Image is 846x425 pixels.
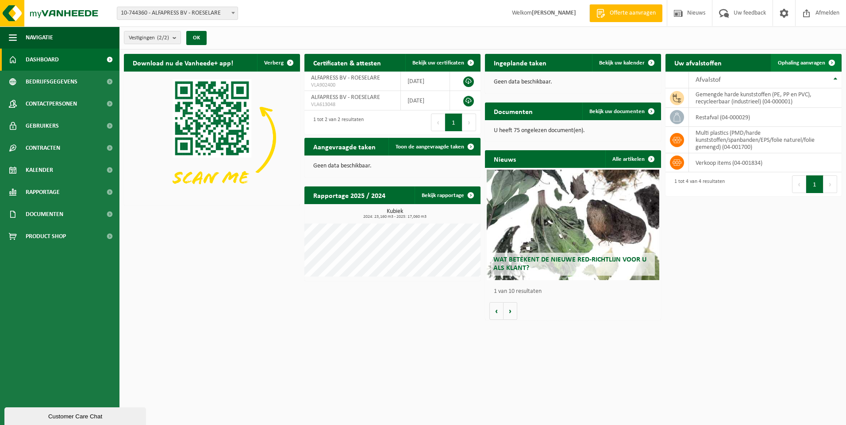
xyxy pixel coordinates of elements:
a: Offerte aanvragen [589,4,662,22]
span: 10-744360 - ALFAPRESS BV - ROESELARE [117,7,238,20]
a: Toon de aangevraagde taken [388,138,480,156]
h2: Uw afvalstoffen [665,54,731,71]
div: 1 tot 2 van 2 resultaten [309,113,364,132]
p: 1 van 10 resultaten [494,288,657,295]
button: Vestigingen(2/2) [124,31,181,44]
span: Navigatie [26,27,53,49]
span: Verberg [264,60,284,66]
h2: Aangevraagde taken [304,138,385,155]
button: Next [823,175,837,193]
a: Ophaling aanvragen [771,54,841,72]
span: Kalender [26,159,53,181]
button: Verberg [257,54,299,72]
button: 1 [806,175,823,193]
span: Contactpersonen [26,93,77,115]
a: Alle artikelen [605,150,660,168]
span: ALFAPRESS BV - ROESELARE [311,94,380,101]
span: Wat betekent de nieuwe RED-richtlijn voor u als klant? [493,256,646,272]
strong: [PERSON_NAME] [532,10,576,16]
button: Previous [431,114,445,131]
span: Bedrijfsgegevens [26,71,77,93]
span: Toon de aangevraagde taken [396,144,464,150]
h2: Download nu de Vanheede+ app! [124,54,242,71]
span: Contracten [26,137,60,159]
button: 1 [445,114,462,131]
span: Dashboard [26,49,59,71]
iframe: chat widget [4,406,148,425]
td: restafval (04-000029) [689,108,842,127]
span: 10-744360 - ALFAPRESS BV - ROESELARE [117,7,238,19]
button: Volgende [504,302,517,320]
span: Gebruikers [26,115,59,137]
button: Vorige [489,302,504,320]
p: U heeft 75 ongelezen document(en). [494,128,652,134]
span: 2024: 23,160 m3 - 2025: 17,060 m3 [309,215,481,219]
span: Afvalstof [696,76,721,83]
span: ALFAPRESS BV - ROESELARE [311,75,380,81]
count: (2/2) [157,35,169,41]
h2: Ingeplande taken [485,54,555,71]
span: VLA613048 [311,101,394,108]
h3: Kubiek [309,209,481,219]
a: Bekijk rapportage [415,186,480,204]
button: Next [462,114,476,131]
span: Documenten [26,203,63,225]
td: verkoop items (04-001834) [689,153,842,172]
span: VLA902400 [311,82,394,89]
h2: Certificaten & attesten [304,54,390,71]
p: Geen data beschikbaar. [313,163,472,169]
span: Bekijk uw documenten [589,109,645,114]
a: Bekijk uw certificaten [405,54,480,72]
span: Offerte aanvragen [608,9,658,18]
img: Download de VHEPlus App [124,72,300,204]
span: Rapportage [26,181,60,203]
td: [DATE] [401,91,450,110]
span: Ophaling aanvragen [778,60,825,66]
a: Bekijk uw kalender [592,54,660,72]
h2: Nieuws [485,150,525,167]
p: Geen data beschikbaar. [494,79,652,85]
td: gemengde harde kunststoffen (PE, PP en PVC), recycleerbaar (industrieel) (04-000001) [689,88,842,108]
h2: Documenten [485,102,542,120]
span: Vestigingen [129,31,169,45]
span: Bekijk uw certificaten [412,60,464,66]
a: Bekijk uw documenten [582,102,660,120]
button: Previous [792,175,806,193]
td: multi plastics (PMD/harde kunststoffen/spanbanden/EPS/folie naturel/folie gemengd) (04-001700) [689,127,842,153]
button: OK [186,31,207,45]
div: 1 tot 4 van 4 resultaten [670,175,725,194]
a: Wat betekent de nieuwe RED-richtlijn voor u als klant? [487,170,659,280]
span: Product Shop [26,225,66,247]
td: [DATE] [401,72,450,91]
h2: Rapportage 2025 / 2024 [304,186,394,204]
span: Bekijk uw kalender [599,60,645,66]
